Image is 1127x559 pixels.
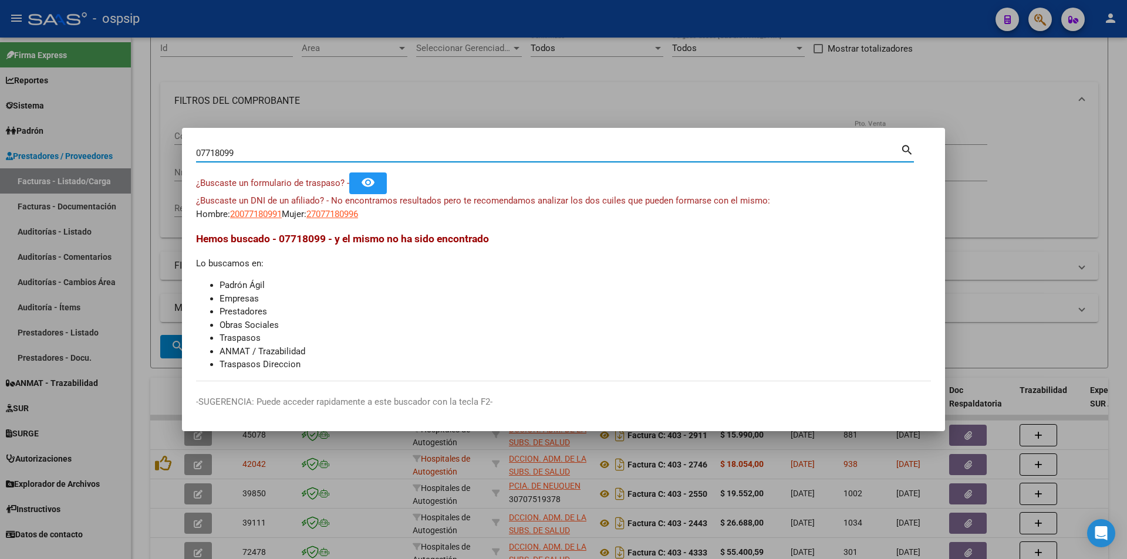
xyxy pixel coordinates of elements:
div: Hombre: Mujer: [196,194,931,221]
li: Traspasos [220,331,931,345]
li: Prestadores [220,305,931,319]
span: 27077180996 [306,209,358,219]
li: Traspasos Direccion [220,358,931,371]
li: Empresas [220,292,931,306]
li: ANMAT / Trazabilidad [220,345,931,358]
span: Hemos buscado - 07718099 - y el mismo no ha sido encontrado [196,233,489,245]
li: Padrón Ágil [220,279,931,292]
p: -SUGERENCIA: Puede acceder rapidamente a este buscador con la tecla F2- [196,395,931,409]
div: Open Intercom Messenger [1087,519,1115,547]
mat-icon: search [900,142,914,156]
span: ¿Buscaste un DNI de un afiliado? - No encontramos resultados pero te recomendamos analizar los do... [196,195,770,206]
li: Obras Sociales [220,319,931,332]
mat-icon: remove_red_eye [361,175,375,189]
span: 20077180991 [230,209,282,219]
span: ¿Buscaste un formulario de traspaso? - [196,178,349,188]
div: Lo buscamos en: [196,231,931,371]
